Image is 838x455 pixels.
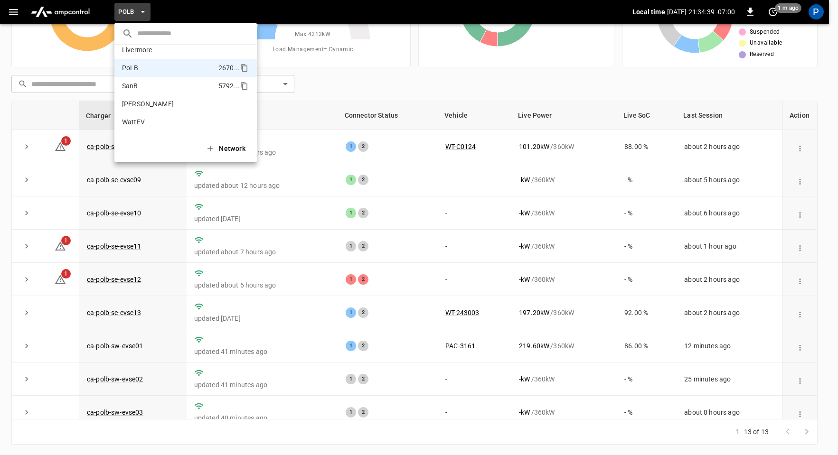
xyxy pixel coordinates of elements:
p: [PERSON_NAME] [122,99,174,109]
p: SanB [122,81,138,91]
div: copy [239,62,250,74]
p: WattEV [122,117,145,127]
div: copy [239,80,250,92]
p: Livermore [122,45,152,55]
p: PoLB [122,63,139,73]
button: Network [200,139,253,158]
